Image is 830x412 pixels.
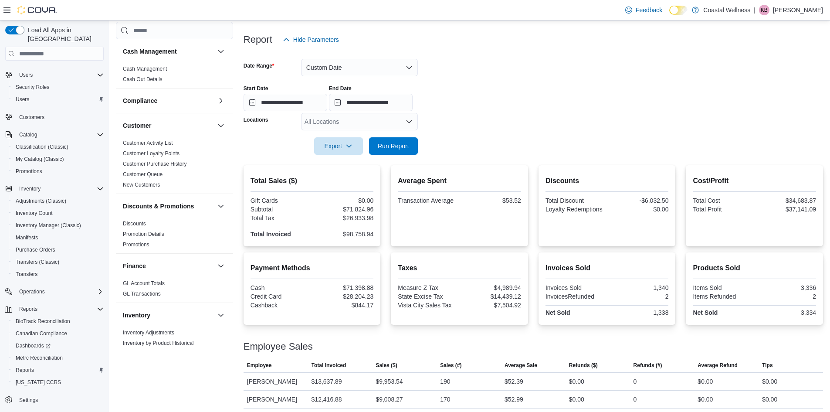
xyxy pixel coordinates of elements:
div: Total Cost [693,197,752,204]
a: New Customers [123,182,160,188]
strong: Net Sold [693,309,718,316]
a: My Catalog (Classic) [12,154,68,164]
span: Metrc Reconciliation [16,354,63,361]
span: Customers [16,112,104,123]
button: Reports [2,303,107,315]
span: Refunds ($) [569,362,598,369]
div: Invoices Sold [545,284,605,291]
a: BioTrack Reconciliation [12,316,74,327]
input: Press the down key to open a popover containing a calendar. [244,94,327,111]
button: Catalog [2,129,107,141]
div: $0.00 [609,206,668,213]
strong: Net Sold [545,309,570,316]
button: BioTrack Reconciliation [9,315,107,327]
div: 2 [756,293,816,300]
button: Customer [216,120,226,131]
span: Inventory Manager (Classic) [16,222,81,229]
div: Finance [116,278,233,303]
a: Users [12,94,33,105]
span: Security Roles [12,82,104,92]
img: Cova [17,6,57,14]
span: My Catalog (Classic) [12,154,104,164]
button: Users [16,70,36,80]
span: GL Transactions [123,290,161,297]
a: Dashboards [12,340,54,351]
a: Cash Out Details [123,76,163,82]
div: [PERSON_NAME] [244,373,308,390]
span: Sales ($) [376,362,397,369]
h2: Invoices Sold [545,263,669,273]
span: Cash Out Details [123,76,163,83]
button: Cash Management [123,47,214,56]
a: Customer Queue [123,171,163,177]
span: Settings [16,395,104,405]
p: Coastal Wellness [703,5,750,15]
span: Security Roles [16,84,49,91]
a: Customer Activity List [123,140,173,146]
span: Customer Queue [123,171,163,178]
span: Users [12,94,104,105]
div: $98,758.94 [314,231,373,238]
h2: Taxes [398,263,521,273]
a: Inventory Adjustments [123,330,174,336]
div: $34,683.87 [756,197,816,204]
div: $53.52 [461,197,521,204]
div: 2 [609,293,668,300]
span: [US_STATE] CCRS [16,379,61,386]
span: Manifests [12,232,104,243]
button: Purchase Orders [9,244,107,256]
h3: Cash Management [123,47,177,56]
span: Manifests [16,234,38,241]
span: Transfers [12,269,104,279]
a: Canadian Compliance [12,328,71,339]
div: $28,204.23 [314,293,373,300]
a: Discounts [123,221,146,227]
div: $37,141.09 [756,206,816,213]
span: Customer Purchase History [123,160,187,167]
div: Items Sold [693,284,752,291]
span: Canadian Compliance [16,330,67,337]
button: Metrc Reconciliation [9,352,107,364]
span: Canadian Compliance [12,328,104,339]
div: $71,824.96 [314,206,373,213]
a: Cash Management [123,66,167,72]
span: Catalog [19,131,37,138]
button: Customer [123,121,214,130]
span: Adjustments (Classic) [16,197,66,204]
a: Transfers [12,269,41,279]
button: Canadian Compliance [9,327,107,340]
button: Settings [2,394,107,406]
span: My Catalog (Classic) [16,156,64,163]
p: [PERSON_NAME] [773,5,823,15]
a: Inventory Count [12,208,56,218]
div: $0.00 [569,394,584,405]
div: Cashback [251,302,310,309]
div: Loyalty Redemptions [545,206,605,213]
span: Average Sale [505,362,537,369]
span: BioTrack Reconciliation [16,318,70,325]
div: 1,338 [609,309,668,316]
span: Run Report [378,142,409,150]
a: Customer Loyalty Points [123,150,180,157]
h3: Customer [123,121,151,130]
button: Compliance [216,95,226,106]
span: KB [761,5,768,15]
button: Promotions [9,165,107,177]
div: Total Discount [545,197,605,204]
label: End Date [329,85,352,92]
span: Catalog [16,129,104,140]
div: 1,340 [609,284,668,291]
label: Locations [244,116,268,123]
h2: Products Sold [693,263,816,273]
div: $13,637.89 [312,376,342,387]
span: Settings [19,397,38,404]
h3: Inventory [123,311,150,320]
span: Inventory by Product Historical [123,340,194,347]
div: 0 [634,376,637,387]
div: Customer [116,138,233,194]
button: Inventory Manager (Classic) [9,219,107,232]
a: Purchase Orders [12,245,59,255]
div: $71,398.88 [314,284,373,291]
div: $0.00 [698,394,713,405]
button: Inventory [216,310,226,320]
